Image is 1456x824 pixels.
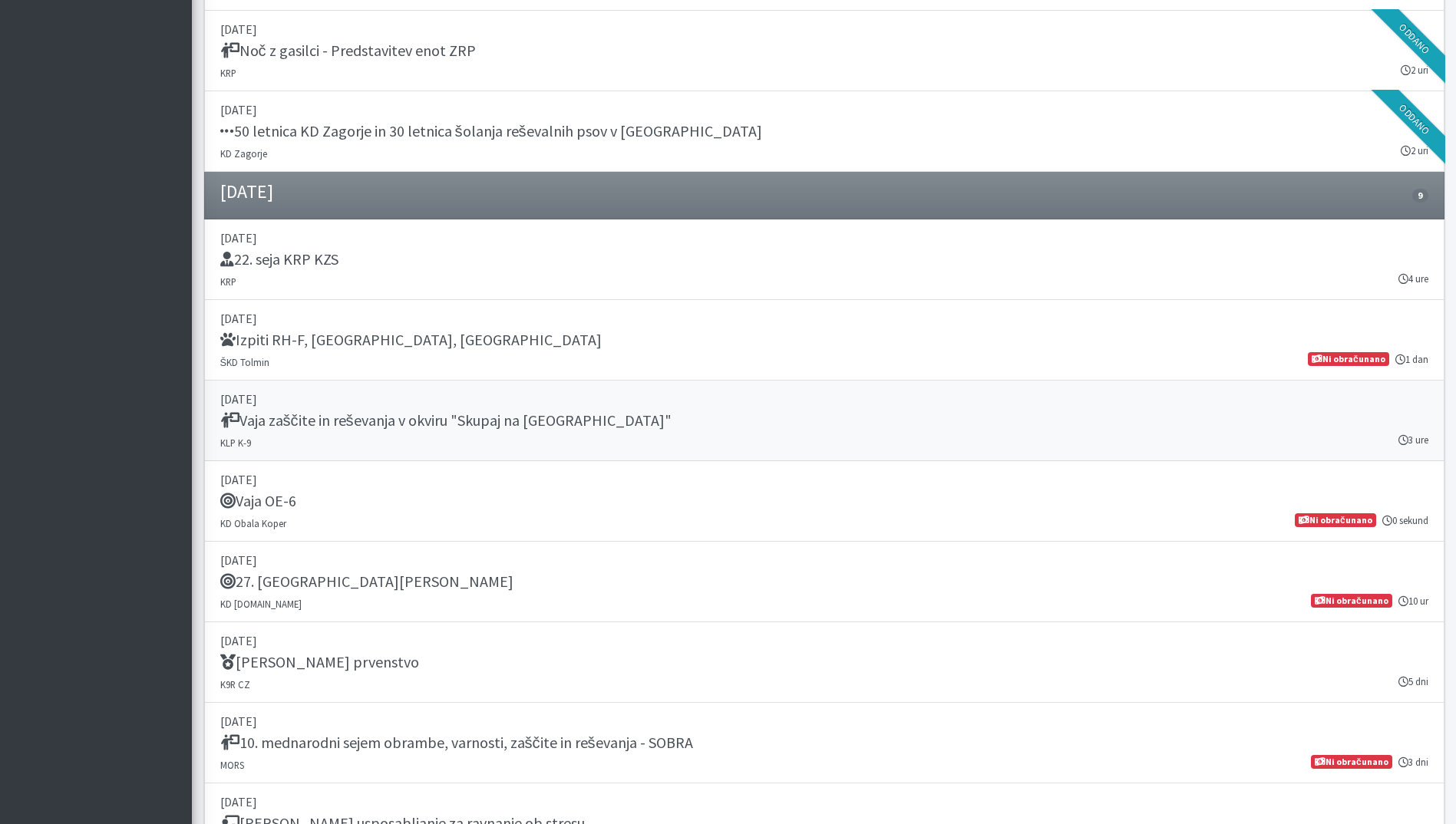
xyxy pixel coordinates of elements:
a: [DATE] Vaja OE-6 KD Obala Koper 0 sekund Ni obračunano [204,461,1444,542]
small: 10 ur [1398,594,1428,608]
h5: Vaja zaščite in reševanja v okviru "Skupaj na [GEOGRAPHIC_DATA]" [220,411,672,430]
small: 3 dni [1398,755,1428,770]
p: [DATE] [220,551,1428,569]
span: Ni obračunano [1295,513,1375,527]
span: Ni obračunano [1311,594,1392,608]
small: 4 ure [1398,272,1428,286]
h5: 10. mednarodni sejem obrambe, varnosti, zaščite in reševanja - SOBRA [220,733,693,752]
p: [DATE] [220,470,1428,489]
h5: [PERSON_NAME] prvenstvo [220,653,419,671]
p: [DATE] [220,20,1428,38]
small: KRP [220,67,236,79]
small: KRP [220,275,236,288]
p: [DATE] [220,631,1428,650]
small: KD [DOMAIN_NAME] [220,598,302,610]
h5: Noč z gasilci - Predstavitev enot ZRP [220,41,476,60]
p: [DATE] [220,229,1428,247]
a: [DATE] [PERSON_NAME] prvenstvo K9R CZ 5 dni [204,622,1444,703]
a: [DATE] Izpiti RH-F, [GEOGRAPHIC_DATA], [GEOGRAPHIC_DATA] ŠKD Tolmin 1 dan Ni obračunano [204,300,1444,381]
small: ŠKD Tolmin [220,356,270,368]
a: [DATE] Noč z gasilci - Predstavitev enot ZRP KRP 2 uri Oddano [204,11,1444,91]
span: Ni obračunano [1311,755,1392,769]
p: [DATE] [220,712,1428,730]
a: [DATE] Vaja zaščite in reševanja v okviru "Skupaj na [GEOGRAPHIC_DATA]" KLP K-9 3 ure [204,381,1444,461]
small: KD Zagorje [220,147,267,160]
h5: Vaja OE-6 [220,492,296,510]
h5: 50 letnica KD Zagorje in 30 letnica šolanja reševalnih psov v [GEOGRAPHIC_DATA] [220,122,762,140]
span: Ni obračunano [1308,352,1388,366]
h5: 22. seja KRP KZS [220,250,338,269]
p: [DATE] [220,390,1428,408]
p: [DATE] [220,309,1428,328]
p: [DATE] [220,793,1428,811]
small: MORS [220,759,244,771]
span: 9 [1412,189,1428,203]
h5: 27. [GEOGRAPHIC_DATA][PERSON_NAME] [220,572,513,591]
small: KLP K-9 [220,437,251,449]
a: [DATE] 22. seja KRP KZS KRP 4 ure [204,219,1444,300]
a: [DATE] 10. mednarodni sejem obrambe, varnosti, zaščite in reševanja - SOBRA MORS 3 dni Ni obračunano [204,703,1444,783]
h5: Izpiti RH-F, [GEOGRAPHIC_DATA], [GEOGRAPHIC_DATA] [220,331,602,349]
small: KD Obala Koper [220,517,286,529]
small: 0 sekund [1382,513,1428,528]
a: [DATE] 27. [GEOGRAPHIC_DATA][PERSON_NAME] KD [DOMAIN_NAME] 10 ur Ni obračunano [204,542,1444,622]
a: [DATE] 50 letnica KD Zagorje in 30 letnica šolanja reševalnih psov v [GEOGRAPHIC_DATA] KD Zagorje... [204,91,1444,172]
p: [DATE] [220,101,1428,119]
small: 1 dan [1395,352,1428,367]
small: 5 dni [1398,674,1428,689]
h4: [DATE] [220,181,273,203]
small: 3 ure [1398,433,1428,447]
small: K9R CZ [220,678,250,691]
